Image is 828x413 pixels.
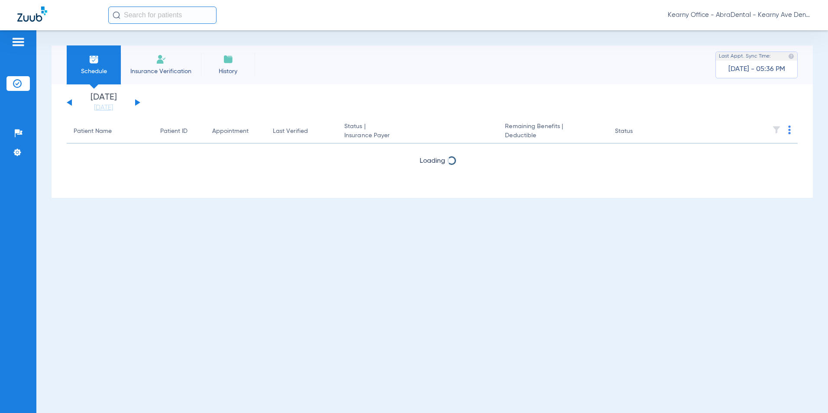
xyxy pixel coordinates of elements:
span: Kearny Office - AbraDental - Kearny Ave Dental, LLC - Kearny General [668,11,811,19]
div: Appointment [212,127,249,136]
div: Patient Name [74,127,112,136]
th: Remaining Benefits | [498,119,608,144]
img: History [223,54,233,65]
span: Loading [420,158,445,165]
span: Insurance Payer [344,131,491,140]
span: Schedule [73,67,114,76]
span: Deductible [505,131,601,140]
div: Patient ID [160,127,188,136]
img: group-dot-blue.svg [788,126,791,134]
img: Search Icon [113,11,120,19]
div: Appointment [212,127,259,136]
img: Zuub Logo [17,6,47,22]
a: [DATE] [78,103,129,112]
span: [DATE] - 05:36 PM [728,65,785,74]
li: [DATE] [78,93,129,112]
div: Last Verified [273,127,330,136]
input: Search for patients [108,6,217,24]
span: Insurance Verification [127,67,194,76]
img: filter.svg [772,126,781,134]
span: History [207,67,249,76]
img: hamburger-icon [11,37,25,47]
span: Last Appt. Sync Time: [719,52,771,61]
img: Manual Insurance Verification [156,54,166,65]
div: Patient ID [160,127,198,136]
iframe: Chat Widget [785,371,828,413]
div: Patient Name [74,127,146,136]
div: Last Verified [273,127,308,136]
img: Schedule [89,54,99,65]
img: last sync help info [788,53,794,59]
th: Status | [337,119,498,144]
th: Status [608,119,666,144]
